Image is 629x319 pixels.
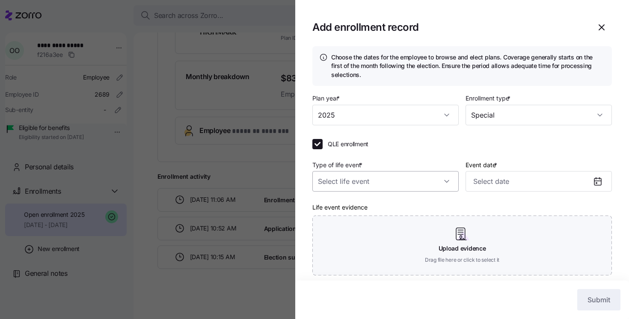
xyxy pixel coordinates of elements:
input: Enrollment type [466,105,612,125]
button: Submit [577,289,620,310]
input: Select date [466,171,612,192]
label: Plan year [312,94,341,103]
span: QLE enrollment [328,140,368,148]
span: Submit [587,295,610,305]
h1: Add enrollment record [312,21,584,34]
label: Enrollment type [466,94,512,103]
input: Select life event [312,171,459,192]
label: Event date [466,160,499,170]
label: Type of life event [312,160,364,170]
label: Life event evidence [312,203,368,212]
h4: Choose the dates for the employee to browse and elect plans. Coverage generally starts on the fir... [331,53,605,79]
